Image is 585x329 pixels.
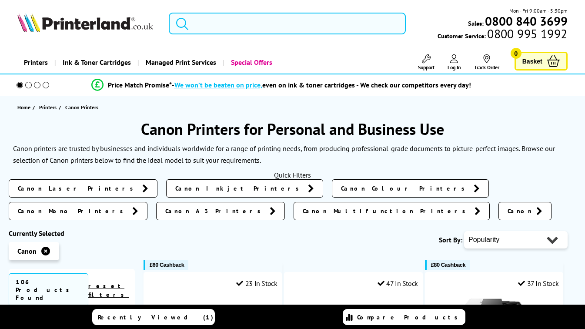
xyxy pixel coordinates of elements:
[9,273,88,306] span: 106 Products Found
[511,48,521,59] span: 0
[486,30,567,38] span: 0800 995 1992
[425,260,470,270] button: £80 Cashback
[378,279,418,288] div: 47 In Stock
[474,54,499,70] a: Track Order
[438,30,567,40] span: Customer Service:
[65,104,98,111] span: Canon Printers
[294,202,490,220] a: Canon Multifunction Printers
[39,103,59,112] a: Printers
[9,229,135,238] div: Currently Selected
[341,184,469,193] span: Canon Colour Printers
[357,313,462,321] span: Compare Products
[468,19,484,27] span: Sales:
[484,17,568,25] a: 0800 840 3699
[150,262,184,268] span: £60 Cashback
[508,207,532,215] span: Canon
[343,309,465,325] a: Compare Products
[17,103,33,112] a: Home
[9,202,147,220] a: Canon Mono Printers
[303,207,470,215] span: Canon Multifunction Printers
[17,13,153,32] img: Printerland Logo
[418,54,435,70] a: Support
[174,81,262,89] span: We won’t be beaten on price,
[448,54,461,70] a: Log In
[39,103,57,112] span: Printers
[332,179,489,198] a: Canon Colour Printers
[236,279,277,288] div: 23 In Stock
[515,52,568,70] a: Basket 0
[172,81,471,89] div: - even on ink & toner cartridges - We check our competitors every day!
[498,202,552,220] a: Canon
[63,51,131,74] span: Ink & Toner Cartridges
[509,7,568,15] span: Mon - Fri 9:00am - 5:30pm
[54,51,137,74] a: Ink & Toner Cartridges
[518,279,558,288] div: 37 In Stock
[13,143,572,166] p: Canon printers are trusted by businesses and individuals worldwide for a range of printing needs,...
[9,119,576,139] h1: Canon Printers for Personal and Business Use
[485,13,568,29] b: 0800 840 3699
[448,64,461,70] span: Log In
[88,282,129,299] a: reset filters
[156,202,285,220] a: Canon A3 Printers
[418,64,435,70] span: Support
[439,235,462,244] span: Sort By:
[92,309,215,325] a: Recently Viewed (1)
[522,55,542,67] span: Basket
[17,51,54,74] a: Printers
[137,51,223,74] a: Managed Print Services
[18,207,128,215] span: Canon Mono Printers
[431,262,465,268] span: £80 Cashback
[175,184,304,193] span: Canon Inkjet Printers
[166,179,323,198] a: Canon Inkjet Printers
[108,81,172,89] span: Price Match Promise*
[9,171,576,179] div: Quick Filters
[223,51,279,74] a: Special Offers
[144,260,188,270] button: £60 Cashback
[17,13,157,34] a: Printerland Logo
[165,207,265,215] span: Canon A3 Printers
[4,77,558,93] li: modal_Promise
[9,179,157,198] a: Canon Laser Printers
[17,247,37,255] span: Canon
[18,184,138,193] span: Canon Laser Printers
[98,313,214,321] span: Recently Viewed (1)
